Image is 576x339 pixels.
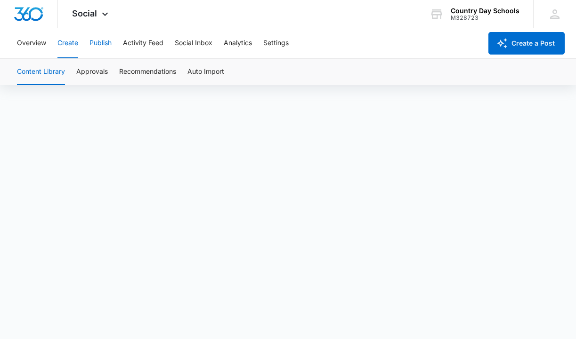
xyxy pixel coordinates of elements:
[224,28,252,58] button: Analytics
[451,15,519,21] div: account id
[488,32,565,55] button: Create a Post
[175,28,212,58] button: Social Inbox
[89,28,112,58] button: Publish
[57,28,78,58] button: Create
[123,28,163,58] button: Activity Feed
[17,28,46,58] button: Overview
[187,59,224,85] button: Auto Import
[76,59,108,85] button: Approvals
[17,59,65,85] button: Content Library
[72,8,97,18] span: Social
[119,59,176,85] button: Recommendations
[451,7,519,15] div: account name
[263,28,289,58] button: Settings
